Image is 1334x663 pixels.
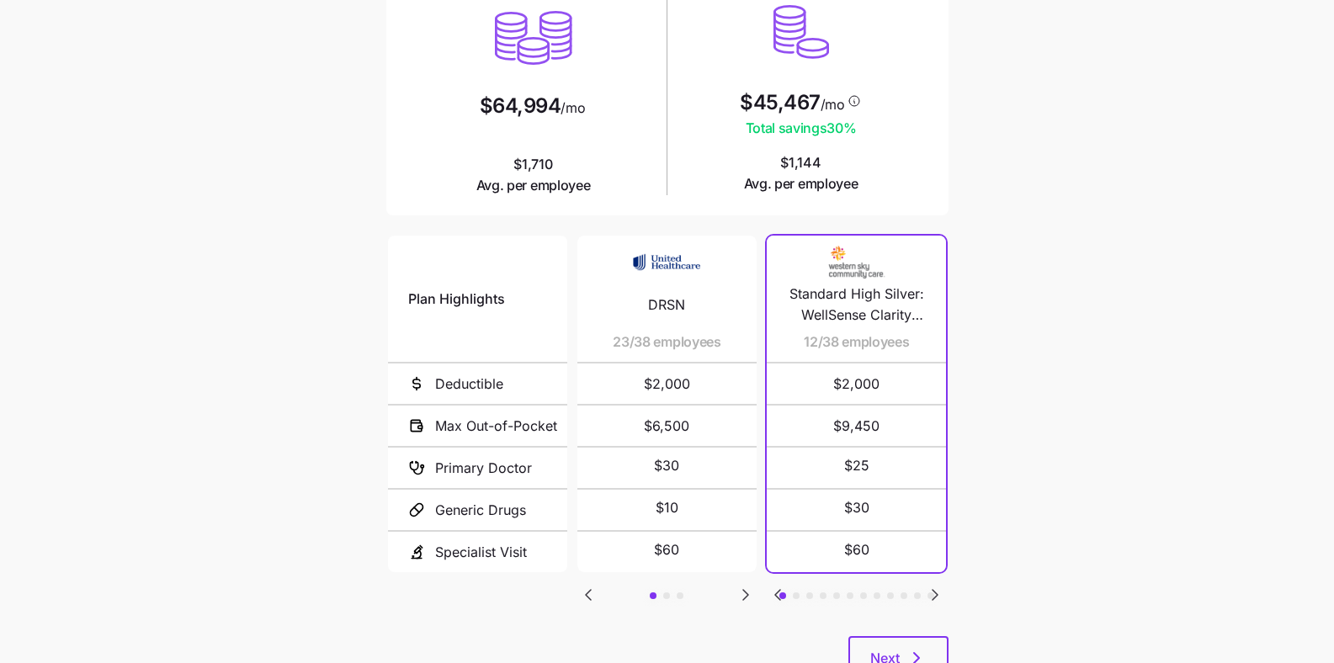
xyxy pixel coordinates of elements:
span: $9,450 [787,406,926,446]
span: $10 [656,497,678,518]
span: $25 [844,455,869,476]
svg: Go to next slide [925,585,945,605]
span: $60 [654,539,679,560]
span: /mo [821,98,845,111]
img: Carrier [633,246,700,278]
span: /mo [561,101,585,114]
span: Standard High Silver: WellSense Clarity Silver 2000 II [787,284,926,326]
button: Go to previous slide [577,584,599,606]
span: Generic Drugs [435,500,526,521]
button: Go to previous slide [767,584,789,606]
span: Avg. per employee [476,175,591,196]
span: $1,144 [744,152,858,194]
span: $2,000 [787,363,926,404]
span: Max Out-of-Pocket [435,416,557,437]
span: $30 [844,497,869,518]
span: DRSN [648,294,685,316]
span: $2,000 [598,363,736,404]
span: 12/38 employees [804,331,909,353]
span: $6,500 [598,406,736,446]
span: Primary Doctor [435,458,532,479]
span: Total savings 30 % [740,118,862,139]
span: Avg. per employee [744,173,858,194]
svg: Go to previous slide [768,585,788,605]
span: $60 [844,539,869,560]
span: Deductible [435,374,503,395]
span: Specialist Visit [435,542,527,563]
button: Go to next slide [735,584,757,606]
span: $45,467 [740,93,821,113]
span: Plan Highlights [408,289,505,310]
span: $1,710 [476,154,591,196]
span: 23/38 employees [613,331,720,353]
span: $64,994 [480,96,561,116]
svg: Go to next slide [736,585,756,605]
button: Go to next slide [924,584,946,606]
img: Carrier [823,246,890,278]
svg: Go to previous slide [578,585,598,605]
span: $30 [654,455,679,476]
